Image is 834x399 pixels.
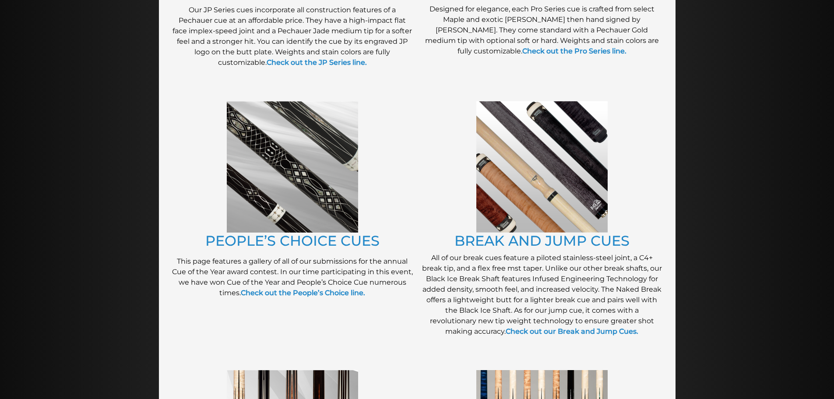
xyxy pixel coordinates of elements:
[172,5,413,68] p: Our JP Series cues incorporate all construction features of a Pechauer cue at an affordable price...
[422,4,662,56] p: Designed for elegance, each Pro Series cue is crafted from select Maple and exotic [PERSON_NAME] ...
[205,232,380,249] a: PEOPLE’S CHOICE CUES
[422,253,662,337] p: All of our break cues feature a piloted stainless-steel joint, a C4+ break tip, and a flex free m...
[241,289,365,297] a: Check out the People’s Choice line.
[506,327,638,335] a: Check out our Break and Jump Cues.
[267,58,367,67] a: Check out the JP Series line.
[522,47,626,55] a: Check out the Pro Series line.
[454,232,630,249] a: BREAK AND JUMP CUES
[172,256,413,298] p: This page features a gallery of all of our submissions for the annual Cue of the Year award conte...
